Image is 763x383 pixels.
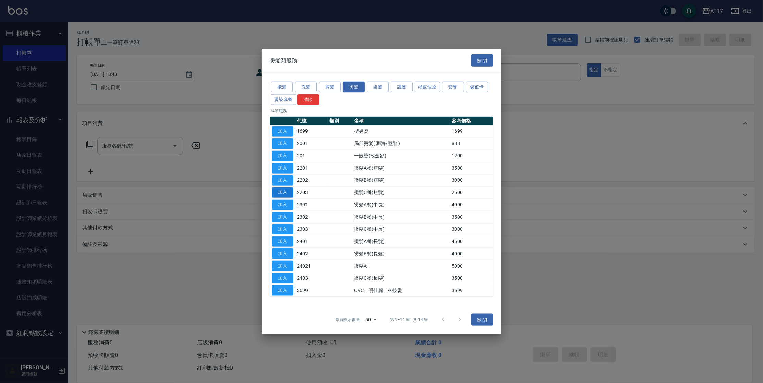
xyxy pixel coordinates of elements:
[352,284,450,296] td: OVC、明佳麗、科技燙
[270,107,493,114] p: 14 筆服務
[352,235,450,247] td: 燙髮A餐(長髮)
[272,248,293,259] button: 加入
[295,211,328,223] td: 2302
[466,82,488,92] button: 儲值卡
[415,82,440,92] button: 頭皮理療
[352,125,450,138] td: 型男燙
[295,174,328,187] td: 2202
[272,200,293,210] button: 加入
[450,150,493,162] td: 1200
[272,236,293,247] button: 加入
[450,284,493,296] td: 3699
[391,82,413,92] button: 護髮
[295,223,328,235] td: 2303
[352,272,450,284] td: 燙髮C餐(長髮)
[343,82,365,92] button: 燙髮
[363,310,379,329] div: 50
[352,174,450,187] td: 燙髮B餐(短髮)
[272,273,293,283] button: 加入
[390,317,428,323] p: 第 1–14 筆 共 14 筆
[442,82,464,92] button: 套餐
[450,235,493,247] td: 4500
[272,126,293,137] button: 加入
[272,138,293,149] button: 加入
[295,82,317,92] button: 洗髮
[352,260,450,272] td: 燙髮A+
[471,54,493,67] button: 關閉
[352,150,450,162] td: 一般燙(改金額)
[295,186,328,199] td: 2203
[450,162,493,174] td: 3500
[295,199,328,211] td: 2301
[295,116,328,125] th: 代號
[450,116,493,125] th: 參考價格
[272,151,293,161] button: 加入
[450,260,493,272] td: 5000
[471,314,493,326] button: 關閉
[352,223,450,235] td: 燙髮C餐(中長)
[297,94,319,105] button: 清除
[352,137,450,150] td: 局部燙髮( 瀏海/壓貼 )
[295,137,328,150] td: 2001
[352,199,450,211] td: 燙髮A餐(中長)
[450,199,493,211] td: 4000
[295,272,328,284] td: 2403
[450,223,493,235] td: 3000
[272,175,293,186] button: 加入
[272,224,293,234] button: 加入
[295,125,328,138] td: 1699
[295,235,328,247] td: 2401
[450,186,493,199] td: 2500
[271,94,296,105] button: 燙染套餐
[319,82,341,92] button: 剪髮
[272,260,293,271] button: 加入
[335,317,360,323] p: 每頁顯示數量
[272,285,293,296] button: 加入
[272,212,293,222] button: 加入
[295,162,328,174] td: 2201
[450,211,493,223] td: 3500
[295,247,328,260] td: 2402
[272,187,293,198] button: 加入
[328,116,352,125] th: 類別
[352,186,450,199] td: 燙髮C餐(短髮)
[352,211,450,223] td: 燙髮B餐(中長)
[271,82,293,92] button: 接髮
[450,272,493,284] td: 3500
[272,163,293,173] button: 加入
[450,137,493,150] td: 888
[450,174,493,187] td: 3000
[295,284,328,296] td: 3699
[352,162,450,174] td: 燙髮A餐(短髮)
[367,82,389,92] button: 染髮
[450,247,493,260] td: 4000
[352,116,450,125] th: 名稱
[450,125,493,138] td: 1699
[352,247,450,260] td: 燙髮B餐(長髮)
[270,57,297,64] span: 燙髮類服務
[295,150,328,162] td: 201
[295,260,328,272] td: 24021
